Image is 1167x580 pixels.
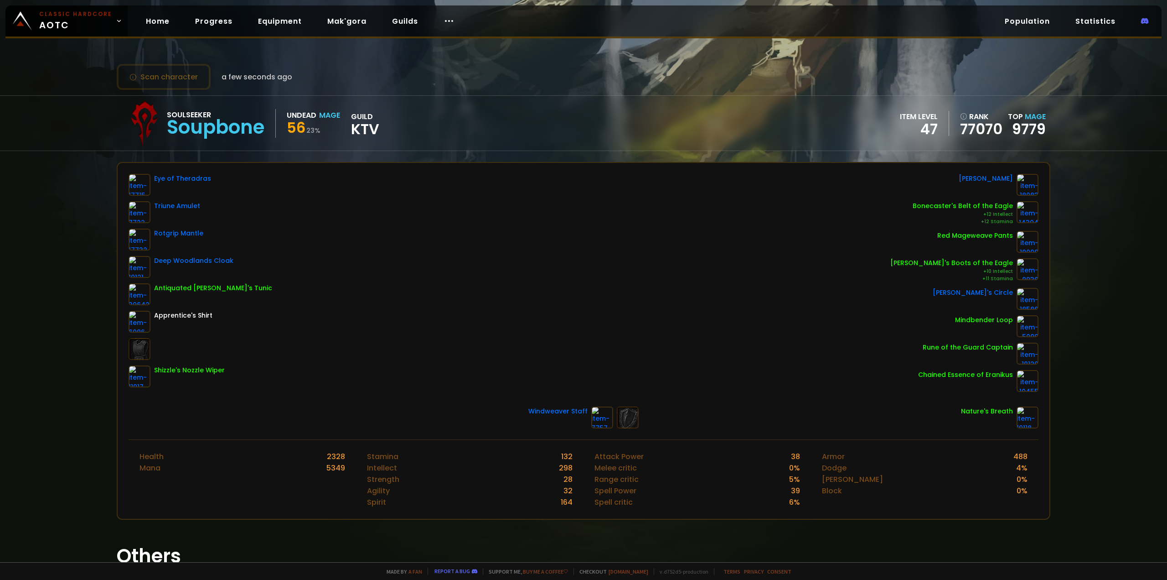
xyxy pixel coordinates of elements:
[563,485,573,496] div: 32
[900,122,938,136] div: 47
[594,474,639,485] div: Range critic
[1017,231,1038,253] img: item-10009
[154,229,203,238] div: Rotgrip Mantle
[167,109,264,120] div: Soulseeker
[594,496,633,508] div: Spell critic
[890,258,1013,268] div: [PERSON_NAME]'s Boots of the Eagle
[937,231,1013,240] div: Red Mageweave Pants
[913,218,1013,225] div: +12 Stamina
[791,451,800,462] div: 38
[789,496,800,508] div: 6 %
[594,451,644,462] div: Attack Power
[381,568,422,575] span: Made by
[528,407,588,416] div: Windweaver Staff
[117,64,211,90] button: Scan character
[822,451,845,462] div: Armor
[139,462,160,474] div: Mana
[791,485,800,496] div: 39
[139,451,164,462] div: Health
[306,126,320,135] small: 23 %
[367,485,390,496] div: Agility
[351,122,379,136] span: KTV
[1017,370,1038,392] img: item-10455
[1016,462,1028,474] div: 4 %
[188,12,240,31] a: Progress
[961,407,1013,416] div: Nature's Breath
[287,117,305,138] span: 56
[1017,407,1038,428] img: item-19118
[129,256,150,278] img: item-19121
[367,451,398,462] div: Stamina
[609,568,648,575] a: [DOMAIN_NAME]
[573,568,648,575] span: Checkout
[1013,451,1028,462] div: 488
[117,542,1050,570] h1: Others
[39,10,112,18] small: Classic Hardcore
[890,275,1013,282] div: +11 Stamina
[5,5,128,37] a: Classic HardcoreAOTC
[327,451,345,462] div: 2328
[367,474,399,485] div: Strength
[326,462,345,474] div: 5349
[1017,474,1028,485] div: 0 %
[154,201,200,211] div: Triune Amulet
[933,288,1013,298] div: [PERSON_NAME]'s Circle
[139,12,177,31] a: Home
[559,462,573,474] div: 298
[767,568,791,575] a: Consent
[523,568,568,575] a: Buy me a coffee
[154,256,233,266] div: Deep Woodlands Cloak
[39,10,112,32] span: AOTC
[367,462,397,474] div: Intellect
[591,407,613,428] img: item-7757
[222,71,292,83] span: a few seconds ago
[1017,343,1038,365] img: item-19120
[960,122,1002,136] a: 77070
[789,474,800,485] div: 5 %
[1017,174,1038,196] img: item-18083
[913,211,1013,218] div: +12 Intellect
[129,283,150,305] img: item-20642
[960,111,1002,122] div: rank
[408,568,422,575] a: a fan
[129,174,150,196] img: item-17715
[129,229,150,251] img: item-17732
[744,568,764,575] a: Privacy
[154,174,211,183] div: Eye of Theradras
[154,283,272,293] div: Antiquated [PERSON_NAME]'s Tunic
[129,366,150,387] img: item-11917
[959,174,1013,183] div: [PERSON_NAME]
[723,568,740,575] a: Terms
[319,110,340,121] div: Mage
[997,12,1057,31] a: Population
[654,568,708,575] span: v. d752d5 - production
[1017,288,1038,310] img: item-18586
[1012,119,1046,139] a: 9779
[822,462,847,474] div: Dodge
[129,311,150,333] img: item-6096
[483,568,568,575] span: Support me,
[594,462,637,474] div: Melee critic
[251,12,309,31] a: Equipment
[900,111,938,122] div: item level
[385,12,425,31] a: Guilds
[561,451,573,462] div: 132
[1017,201,1038,223] img: item-14304
[789,462,800,474] div: 0 %
[890,268,1013,275] div: +10 Intellect
[129,201,150,223] img: item-7722
[1068,12,1123,31] a: Statistics
[822,474,883,485] div: [PERSON_NAME]
[955,315,1013,325] div: Mindbender Loop
[913,201,1013,211] div: Bonecaster's Belt of the Eagle
[1017,258,1038,280] img: item-9936
[563,474,573,485] div: 28
[1017,485,1028,496] div: 0 %
[1017,315,1038,337] img: item-5009
[351,111,379,136] div: guild
[320,12,374,31] a: Mak'gora
[154,311,212,320] div: Apprentice's Shirt
[923,343,1013,352] div: Rune of the Guard Captain
[287,110,316,121] div: Undead
[434,568,470,575] a: Report a bug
